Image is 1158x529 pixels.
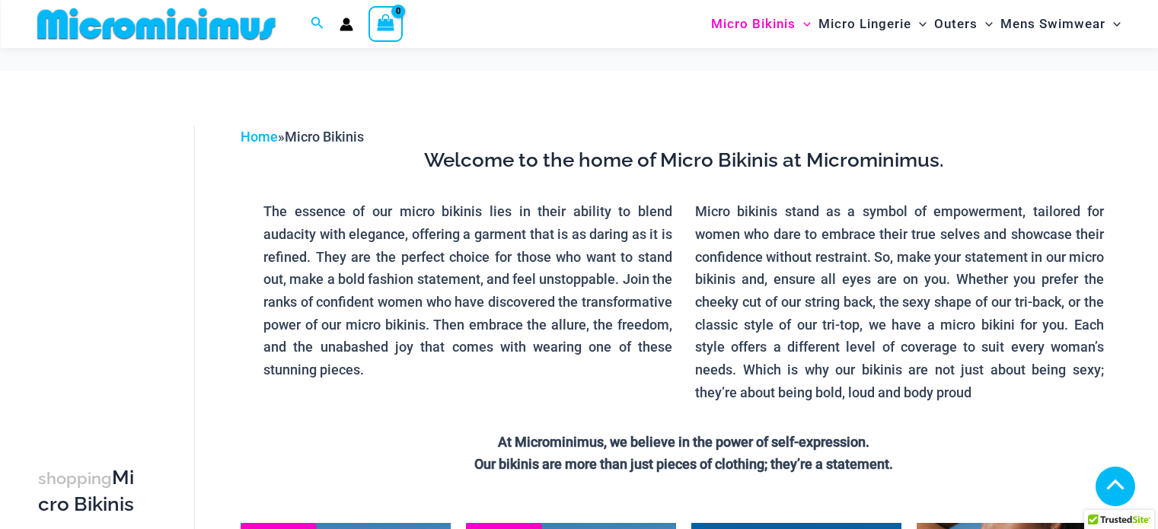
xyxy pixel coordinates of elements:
span: Menu Toggle [978,5,993,43]
a: Account icon link [340,18,353,31]
p: Micro bikinis stand as a symbol of empowerment, tailored for women who dare to embrace their true... [695,200,1104,403]
a: OutersMenu ToggleMenu Toggle [930,5,997,43]
strong: Our bikinis are more than just pieces of clothing; they’re a statement. [474,456,893,472]
span: shopping [38,469,112,488]
a: Home [241,129,278,145]
span: Micro Bikinis [711,5,796,43]
a: Micro BikinisMenu ToggleMenu Toggle [707,5,815,43]
h3: Welcome to the home of Micro Bikinis at Microminimus. [252,148,1115,174]
nav: Site Navigation [705,2,1128,46]
span: Micro Bikinis [285,129,364,145]
a: Micro LingerieMenu ToggleMenu Toggle [815,5,930,43]
strong: At Microminimus, we believe in the power of self-expression. [498,434,869,450]
span: » [241,129,364,145]
h3: Micro Bikinis [38,465,141,518]
span: Menu Toggle [796,5,811,43]
span: Menu Toggle [1105,5,1121,43]
span: Micro Lingerie [818,5,911,43]
span: Outers [934,5,978,43]
a: Search icon link [311,14,324,33]
span: Mens Swimwear [1000,5,1105,43]
img: MM SHOP LOGO FLAT [31,7,282,41]
p: The essence of our micro bikinis lies in their ability to blend audacity with elegance, offering ... [263,200,672,381]
span: Menu Toggle [911,5,927,43]
iframe: TrustedSite Certified [38,113,175,418]
a: View Shopping Cart, empty [368,6,404,41]
a: Mens SwimwearMenu ToggleMenu Toggle [997,5,1125,43]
